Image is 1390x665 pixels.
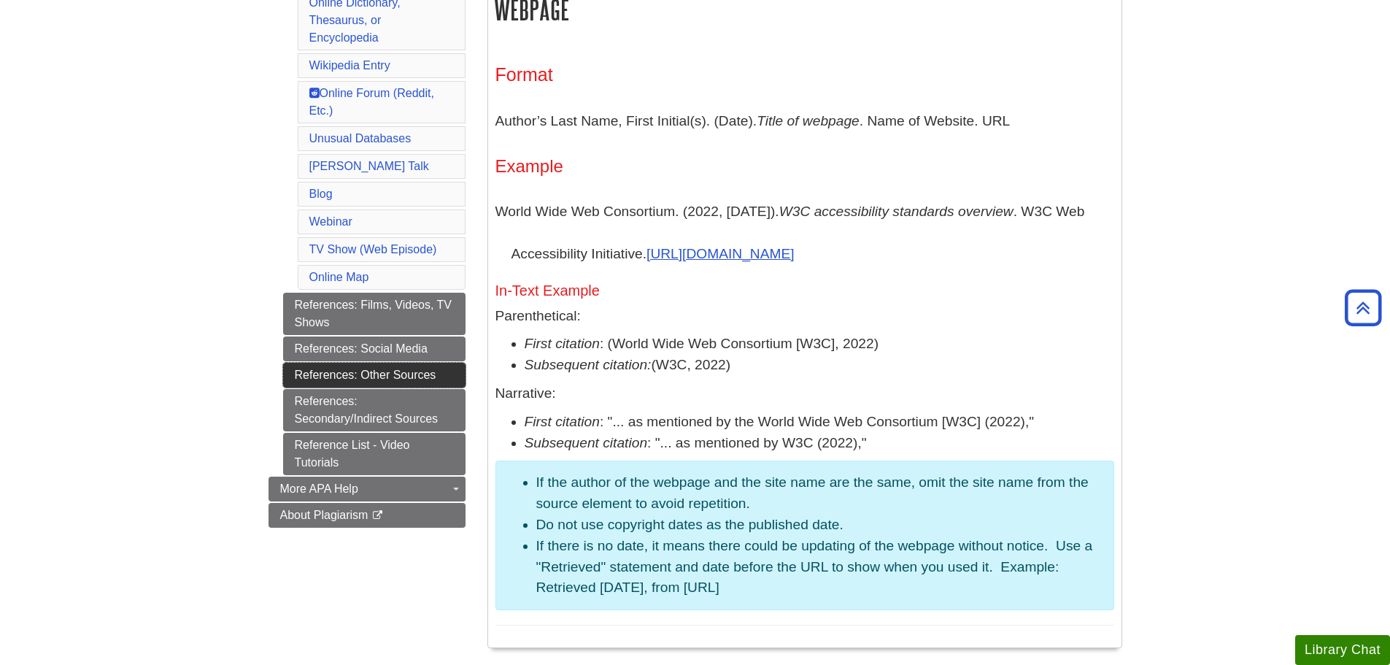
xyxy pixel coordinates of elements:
[309,160,429,172] a: [PERSON_NAME] Talk
[309,87,434,117] a: Online Forum (Reddit, Etc.)
[525,414,600,429] em: First citation
[525,355,1114,376] li: (W3C, 2022)
[646,246,795,261] a: [URL][DOMAIN_NAME]
[283,363,466,388] a: References: Other Sources
[280,483,358,495] span: More APA Help
[525,433,1114,454] li: : "... as mentioned by W3C (2022),"
[495,383,1114,404] p: Narrative:
[371,511,384,520] i: This link opens in a new window
[280,509,368,521] span: About Plagiarism
[309,243,437,255] a: TV Show (Web Episode)
[283,293,466,335] a: References: Films, Videos, TV Shows
[495,282,1114,299] h5: In-Text Example
[309,188,333,200] a: Blog
[1295,635,1390,665] button: Library Chat
[779,204,1013,219] i: W3C accessibility standards overview
[495,64,1114,85] h3: Format
[525,357,652,372] i: Subsequent citation:
[1340,298,1386,318] a: Back to Top
[757,113,860,128] i: Title of webpage
[495,306,1114,327] p: Parenthetical:
[283,389,466,431] a: References: Secondary/Indirect Sources
[536,515,1103,536] li: Do not use copyright dates as the published date.
[269,503,466,528] a: About Plagiarism
[269,477,466,501] a: More APA Help
[525,334,1114,355] li: : (World Wide Web Consortium [W3C], 2022)
[495,100,1114,142] p: Author’s Last Name, First Initial(s). (Date). . Name of Website. URL
[309,215,352,228] a: Webinar
[309,59,390,72] a: Wikipedia Entry
[309,271,369,283] a: Online Map
[525,336,600,351] em: First citation
[525,412,1114,433] li: : "... as mentioned by the World Wide Web Consortium [W3C] (2022),"
[495,157,1114,176] h4: Example
[536,536,1103,599] li: If there is no date, it means there could be updating of the webpage without notice. Use a "Retri...
[283,337,466,361] a: References: Social Media
[495,191,1114,274] p: World Wide Web Consortium. (2022, [DATE]). . W3C Web Accessibility Initiative.
[536,472,1103,515] li: If the author of the webpage and the site name are the same, omit the site name from the source e...
[525,435,648,450] em: Subsequent citation
[283,433,466,475] a: Reference List - Video Tutorials
[309,132,412,145] a: Unusual Databases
